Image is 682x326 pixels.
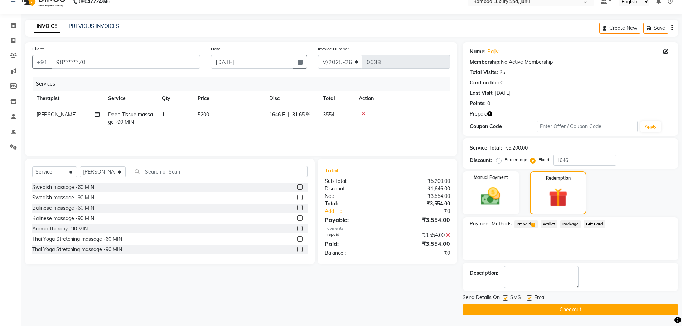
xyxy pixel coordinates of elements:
span: Gift Card [584,220,605,228]
img: _cash.svg [475,185,507,208]
th: Total [319,91,354,107]
div: Card on file: [470,79,499,87]
span: Deep Tissue massage -90 MIN [108,111,153,125]
button: Save [643,23,668,34]
a: INVOICE [34,20,60,33]
span: Wallet [541,220,557,228]
span: 3554 [323,111,334,118]
div: Total: [319,200,387,208]
div: Swedish massage -60 MIN [32,184,94,191]
label: Percentage [504,156,527,163]
div: Membership: [470,58,501,66]
div: Balinese massage -60 MIN [32,204,94,212]
div: Last Visit: [470,89,494,97]
input: Search or Scan [131,166,308,177]
div: Payments [325,225,450,232]
div: Service Total: [470,144,502,152]
th: Qty [158,91,193,107]
div: Sub Total: [319,177,387,185]
div: Name: [470,48,486,55]
div: Coupon Code [470,123,537,130]
div: 0 [500,79,503,87]
span: 31.65 % [292,111,310,118]
input: Enter Offer / Coupon Code [537,121,638,132]
div: ₹0 [399,208,455,215]
input: Search by Name/Mobile/Email/Code [52,55,200,69]
div: Balance : [319,249,387,257]
label: Invoice Number [318,46,349,52]
label: Redemption [546,175,571,181]
div: Net: [319,193,387,200]
div: ₹0 [387,249,455,257]
button: Create New [599,23,640,34]
div: ₹3,554.00 [387,200,455,208]
span: Payment Methods [470,220,512,228]
div: 0 [487,100,490,107]
span: 1646 F [269,111,285,118]
div: Thai Yoga Stretching massage -90 MIN [32,246,122,253]
div: Swedish massage -90 MIN [32,194,94,201]
span: SMS [510,294,521,303]
th: Disc [265,91,319,107]
span: Total [325,167,341,174]
th: Action [354,91,450,107]
label: Date [211,46,221,52]
div: Paid: [319,239,387,248]
span: 1 [162,111,165,118]
div: No Active Membership [470,58,671,66]
span: 5200 [198,111,209,118]
div: Description: [470,269,498,277]
button: +91 [32,55,52,69]
th: Service [104,91,158,107]
span: Prepaid [514,220,538,228]
label: Manual Payment [474,174,508,181]
div: Services [33,77,455,91]
div: ₹5,200.00 [505,144,528,152]
div: Discount: [319,185,387,193]
div: 25 [499,69,505,76]
span: Prepaid [470,110,487,118]
div: Discount: [470,157,492,164]
div: ₹1,646.00 [387,185,455,193]
div: ₹3,554.00 [387,239,455,248]
div: Points: [470,100,486,107]
label: Client [32,46,44,52]
label: Fixed [538,156,549,163]
th: Therapist [32,91,104,107]
div: Prepaid [319,232,387,239]
div: [DATE] [495,89,511,97]
button: Apply [640,121,661,132]
span: [PERSON_NAME] [37,111,77,118]
button: Checkout [463,304,678,315]
a: Add Tip [319,208,398,215]
a: Rajiv [487,48,498,55]
div: Payable: [319,215,387,224]
span: | [288,111,289,118]
div: ₹3,554.00 [387,193,455,200]
div: ₹3,554.00 [387,232,455,239]
span: Package [560,220,581,228]
div: Balinese massage -90 MIN [32,215,94,222]
div: ₹5,200.00 [387,177,455,185]
div: ₹3,554.00 [387,215,455,224]
span: Email [534,294,546,303]
span: Send Details On [463,294,500,303]
th: Price [193,91,265,107]
div: Total Visits: [470,69,498,76]
span: 1 [531,223,535,227]
div: Thai Yoga Stretching massage -60 MIN [32,235,122,243]
a: PREVIOUS INVOICES [69,23,119,29]
img: _gift.svg [543,186,574,209]
div: Aroma Therapy -90 MIN [32,225,88,233]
